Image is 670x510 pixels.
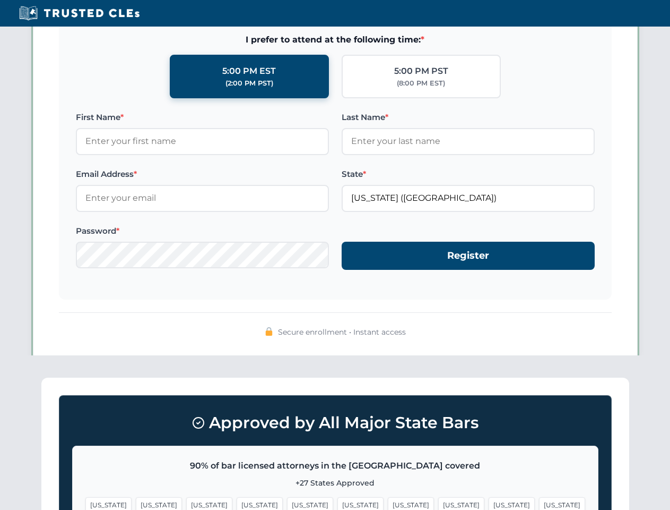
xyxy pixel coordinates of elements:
[342,185,595,211] input: Florida (FL)
[72,409,598,437] h3: Approved by All Major State Bars
[76,111,329,124] label: First Name
[342,242,595,270] button: Register
[76,168,329,181] label: Email Address
[76,33,595,47] span: I prefer to attend at the following time:
[342,111,595,124] label: Last Name
[76,185,329,211] input: Enter your email
[278,326,406,338] span: Secure enrollment • Instant access
[222,64,276,78] div: 5:00 PM EST
[394,64,448,78] div: 5:00 PM PST
[397,78,445,89] div: (8:00 PM EST)
[85,459,585,473] p: 90% of bar licensed attorneys in the [GEOGRAPHIC_DATA] covered
[265,327,273,336] img: 🔒
[225,78,273,89] div: (2:00 PM PST)
[16,5,143,21] img: Trusted CLEs
[342,168,595,181] label: State
[76,225,329,237] label: Password
[76,128,329,155] input: Enter your first name
[85,477,585,489] p: +27 States Approved
[342,128,595,155] input: Enter your last name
